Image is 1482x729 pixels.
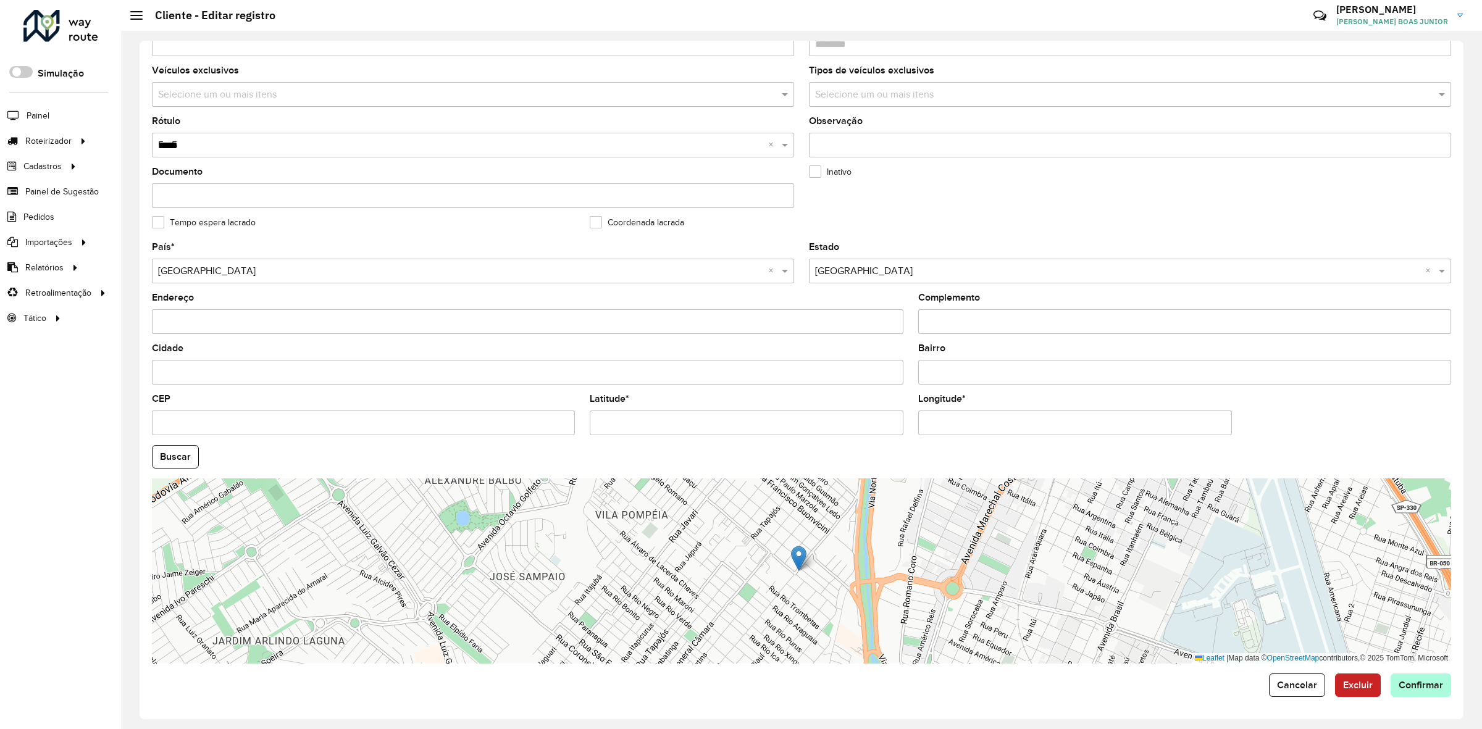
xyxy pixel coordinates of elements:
label: CEP [152,391,170,406]
span: Clear all [768,138,779,152]
label: Tipos de veículos exclusivos [809,63,934,78]
span: Confirmar [1399,680,1443,690]
label: Tempo espera lacrado [152,216,256,229]
span: Painel de Sugestão [25,185,99,198]
span: Clear all [1425,264,1436,278]
label: Estado [809,240,839,254]
label: Longitude [918,391,966,406]
a: OpenStreetMap [1267,654,1320,662]
label: Simulação [38,66,84,81]
span: | [1226,654,1228,662]
h2: Cliente - Editar registro [143,9,275,22]
h3: [PERSON_NAME] [1336,4,1448,15]
img: Marker [791,546,806,571]
span: Relatórios [25,261,64,274]
label: Documento [152,164,203,179]
span: Roteirizador [25,135,72,148]
label: Observação [809,114,863,128]
span: Clear all [768,264,779,278]
span: Importações [25,236,72,249]
label: Bairro [918,341,945,356]
a: Leaflet [1195,654,1225,662]
button: Cancelar [1269,673,1325,697]
span: Pedidos [23,210,54,223]
span: [PERSON_NAME] BOAS JUNIOR [1336,16,1448,27]
span: Cadastros [23,160,62,173]
label: Veículos exclusivos [152,63,239,78]
button: Excluir [1335,673,1381,697]
label: Coordenada lacrada [590,216,684,229]
label: Complemento [918,290,980,305]
span: Retroalimentação [25,286,91,299]
label: Cidade [152,341,183,356]
label: Rótulo [152,114,180,128]
button: Buscar [152,445,199,469]
span: Painel [27,109,49,122]
span: Cancelar [1277,680,1317,690]
label: Inativo [809,165,852,178]
span: Tático [23,312,46,325]
label: Latitude [590,391,629,406]
label: País [152,240,175,254]
div: Map data © contributors,© 2025 TomTom, Microsoft [1192,653,1451,664]
label: Endereço [152,290,194,305]
button: Confirmar [1391,673,1451,697]
a: Contato Rápido [1307,2,1333,29]
span: Excluir [1343,680,1373,690]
